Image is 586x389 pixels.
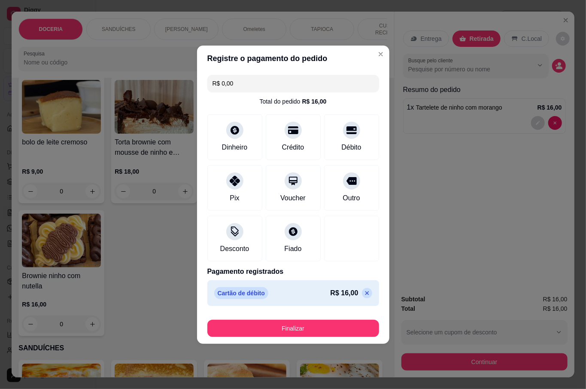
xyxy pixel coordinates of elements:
div: R$ 16,00 [302,97,327,106]
div: Crédito [282,142,304,153]
p: Pagamento registrados [207,266,379,277]
div: Outro [343,193,360,203]
p: Cartão de débito [214,287,268,299]
button: Close [374,47,388,61]
div: Desconto [220,244,249,254]
div: Total do pedido [260,97,327,106]
div: Pix [230,193,239,203]
div: Dinheiro [222,142,248,153]
p: R$ 16,00 [331,288,358,298]
header: Registre o pagamento do pedido [197,46,389,71]
div: Fiado [284,244,301,254]
div: Débito [341,142,361,153]
input: Ex.: hambúrguer de cordeiro [213,75,374,92]
button: Finalizar [207,320,379,337]
div: Voucher [280,193,306,203]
